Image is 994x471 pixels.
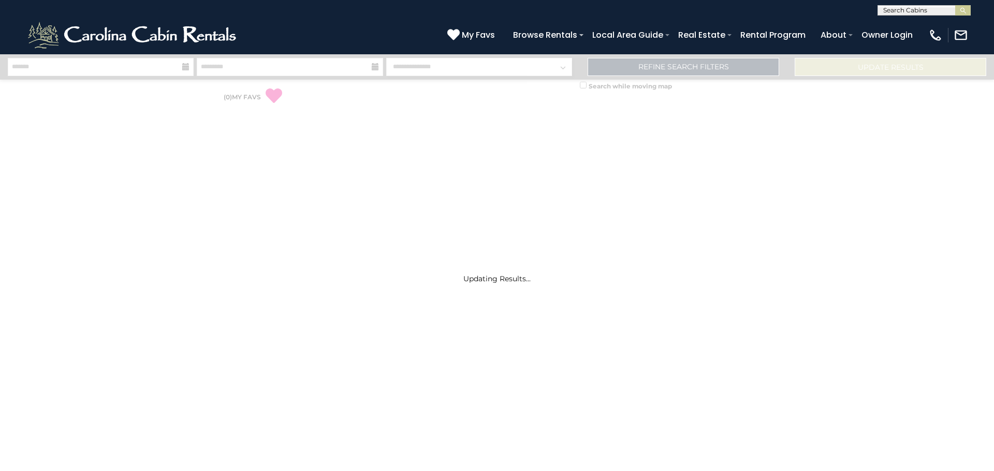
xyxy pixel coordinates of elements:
img: mail-regular-white.png [954,28,968,42]
a: Browse Rentals [508,26,582,44]
a: About [815,26,852,44]
a: Owner Login [856,26,918,44]
a: Real Estate [673,26,730,44]
a: Local Area Guide [587,26,668,44]
a: My Favs [447,28,498,42]
img: White-1-2.png [26,20,241,51]
a: Rental Program [735,26,811,44]
img: phone-regular-white.png [928,28,943,42]
span: My Favs [462,28,495,41]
